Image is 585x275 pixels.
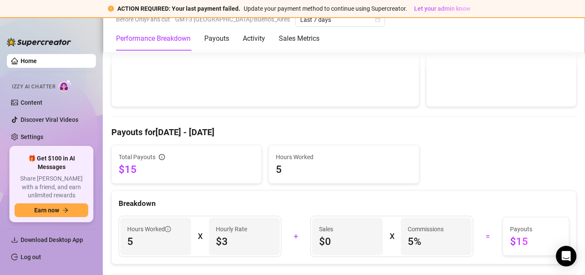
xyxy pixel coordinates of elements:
[159,154,165,160] span: info-circle
[408,235,465,248] span: 5 %
[216,235,273,248] span: $3
[11,236,18,243] span: download
[414,5,470,12] span: Let your admin know
[390,230,394,243] div: X
[21,236,83,243] span: Download Desktop App
[165,226,171,232] span: info-circle
[12,83,55,91] span: Izzy AI Chatter
[119,198,569,209] div: Breakdown
[116,13,170,26] span: Before OnlyFans cut
[510,235,562,248] span: $15
[276,152,412,162] span: Hours Worked
[7,38,71,46] img: logo-BBDzfeDw.svg
[478,230,498,243] div: =
[15,203,88,217] button: Earn nowarrow-right
[21,254,41,260] a: Log out
[243,33,265,44] div: Activity
[119,152,155,162] span: Total Payouts
[116,33,191,44] div: Performance Breakdown
[21,116,78,123] a: Discover Viral Videos
[375,17,380,22] span: calendar
[108,6,114,12] span: exclamation-circle
[117,5,240,12] strong: ACTION REQUIRED: Your last payment failed.
[276,163,412,176] span: 5
[408,224,444,234] article: Commissions
[198,230,202,243] div: X
[319,235,376,248] span: $0
[204,33,229,44] div: Payouts
[287,230,306,243] div: +
[279,33,319,44] div: Sales Metrics
[216,224,247,234] article: Hourly Rate
[15,154,88,171] span: 🎁 Get $100 in AI Messages
[119,163,254,176] span: $15
[127,235,184,248] span: 5
[411,3,474,14] button: Let your admin know
[21,57,37,64] a: Home
[34,207,59,214] span: Earn now
[319,224,376,234] span: Sales
[15,175,88,200] span: Share [PERSON_NAME] with a friend, and earn unlimited rewards
[111,126,576,138] h4: Payouts for [DATE] - [DATE]
[556,246,576,266] div: Open Intercom Messenger
[175,13,290,26] span: GMT-3 [GEOGRAPHIC_DATA]/Buenos_Aires
[21,133,43,140] a: Settings
[127,224,171,234] span: Hours Worked
[510,224,562,234] span: Payouts
[59,79,72,92] img: AI Chatter
[300,13,380,26] span: Last 7 days
[244,5,407,12] span: Update your payment method to continue using Supercreator.
[63,207,69,213] span: arrow-right
[21,99,42,106] a: Content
